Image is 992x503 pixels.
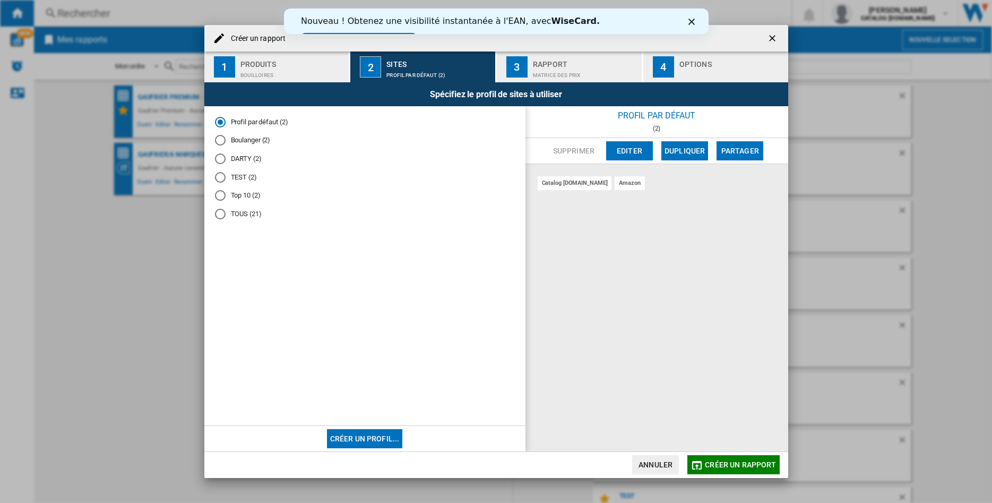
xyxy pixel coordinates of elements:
[767,33,780,46] ng-md-icon: getI18NText('BUTTONS.CLOSE_DIALOG')
[404,10,415,16] div: Fermer
[632,455,679,474] button: Annuler
[284,8,709,34] iframe: Intercom live chat bannière
[653,56,674,78] div: 4
[240,56,345,67] div: Produits
[240,67,345,78] div: Bouilloires
[327,429,403,448] button: Créer un profil...
[643,52,788,82] button: 4 Options
[525,106,788,125] div: Profil par défaut
[215,154,515,164] md-radio-button: DARTY (2)
[525,125,788,132] div: (2)
[538,176,612,190] div: catalog [DOMAIN_NAME]
[506,56,528,78] div: 3
[386,56,491,67] div: Sites
[204,52,350,82] button: 1 Produits Bouilloires
[204,82,788,106] div: Spécifiez le profil de sites à utiliser
[687,455,779,474] button: Créer un rapport
[226,33,286,44] h4: Créer un rapport
[386,67,491,78] div: Profil par défaut (2)
[533,67,637,78] div: Matrice des prix
[215,172,515,182] md-radio-button: TEST (2)
[350,52,496,82] button: 2 Sites Profil par défaut (2)
[215,209,515,219] md-radio-button: TOUS (21)
[360,56,381,78] div: 2
[679,56,784,67] div: Options
[17,24,133,37] a: Essayez dès maintenant !
[550,141,598,160] button: Supprimer
[705,461,776,469] span: Créer un rapport
[717,141,763,160] button: Partager
[215,135,515,146] md-radio-button: Boulanger (2)
[763,28,784,49] button: getI18NText('BUTTONS.CLOSE_DIALOG')
[533,56,637,67] div: Rapport
[615,176,644,190] div: amazon
[215,117,515,127] md-radio-button: Profil par défaut (2)
[497,52,643,82] button: 3 Rapport Matrice des prix
[606,141,653,160] button: Editer
[214,56,235,78] div: 1
[215,191,515,201] md-radio-button: Top 10 (2)
[661,141,708,160] button: Dupliquer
